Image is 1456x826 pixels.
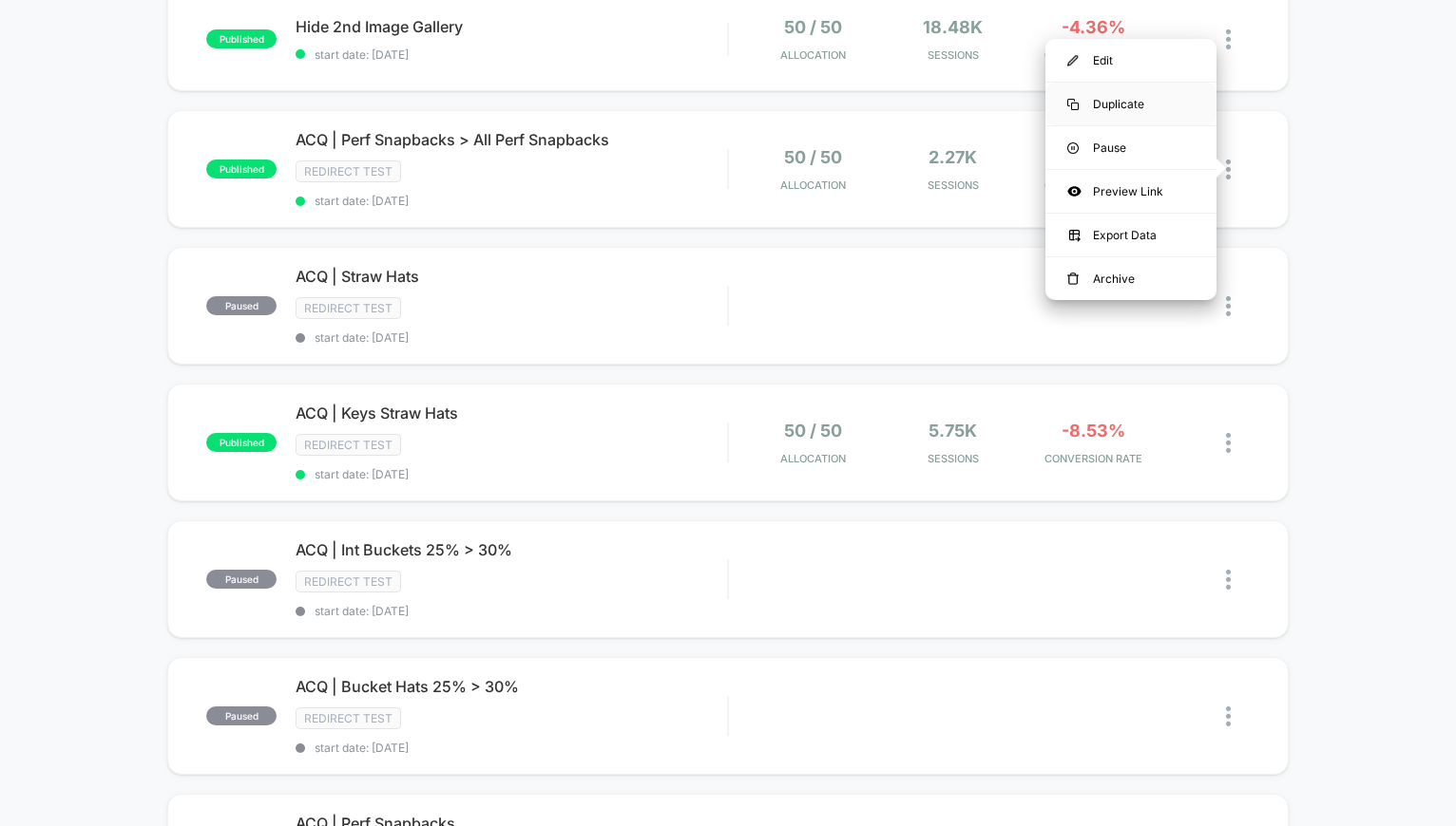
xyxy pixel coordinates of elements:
div: Preview Link [1045,170,1217,213]
img: close [1226,706,1231,726]
span: Redirect Test [296,434,401,456]
span: CONVERSION RATE [1027,452,1158,465]
span: Redirect Test [296,160,401,182]
span: Allocation [780,178,846,192]
span: -4.36% [1062,17,1125,37]
span: paused [206,296,277,315]
span: start date: [DATE] [296,467,727,481]
span: Hide 2nd Image Gallery [296,17,727,36]
span: ACQ | Straw Hats [296,267,727,286]
span: Sessions [888,178,1018,192]
img: close [1226,160,1231,179]
span: 50 / 50 [784,147,842,167]
span: start date: [DATE] [296,604,727,618]
span: ACQ | Int Buckets 25% > 30% [296,540,727,559]
span: 50 / 50 [784,17,842,37]
span: Redirect Test [296,707,401,729]
span: Sessions [888,452,1018,465]
img: close [1226,296,1231,316]
img: close [1226,433,1231,453]
span: start date: [DATE] [296,47,727,62]
span: ACQ | Keys Straw Hats [296,404,727,422]
span: Allocation [780,48,846,62]
span: start date: [DATE] [296,194,727,208]
img: menu [1067,55,1079,66]
div: Export Data [1045,214,1217,256]
span: Redirect Test [296,297,401,319]
span: CONVERSION RATE [1027,178,1158,192]
span: paused [206,706,277,725]
span: paused [206,570,277,589]
span: published [206,433,277,452]
span: published [206,29,277,48]
span: 18.48k [923,17,983,37]
span: 5.75k [929,421,977,441]
span: 50 / 50 [784,421,842,441]
img: close [1226,29,1231,49]
div: Archive [1045,257,1217,300]
img: menu [1067,99,1079,110]
span: Allocation [780,452,846,465]
span: Sessions [888,48,1018,62]
img: menu [1067,142,1079,154]
span: start date: [DATE] [296,741,727,755]
div: Pause [1045,126,1217,169]
img: menu [1067,272,1079,286]
span: -8.53% [1062,421,1125,441]
span: CONVERSION RATE [1027,48,1158,62]
span: ACQ | Bucket Hats 25% > 30% [296,677,727,696]
span: Redirect Test [296,571,401,592]
img: close [1226,570,1231,590]
div: Edit [1045,39,1217,82]
span: published [206,160,277,178]
span: ACQ | Perf Snapbacks > All Perf Snapbacks [296,130,727,149]
div: Duplicate [1045,83,1217,125]
span: start date: [DATE] [296,330,727,345]
span: 2.27k [929,147,977,167]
